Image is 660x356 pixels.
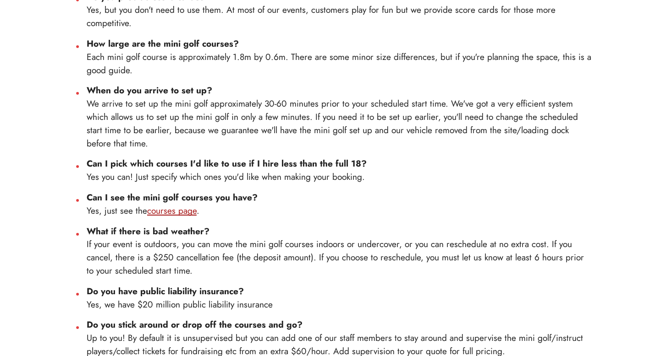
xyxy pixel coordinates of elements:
strong: Do you stick around or drop off the courses and go? [87,318,302,331]
li: Yes, just see the . [87,191,591,217]
li: If your event is outdoors, you can move the mini golf courses indoors or undercover, or you can r... [87,225,591,277]
li: Yes you can! Just specify which ones you'd like when making your booking. [87,157,591,183]
strong: What if there is bad weather? [87,225,209,237]
strong: Can I pick which courses I'd like to use if I hire less than the full 18? [87,157,367,170]
strong: Can I see the mini golf courses you have? [87,191,258,204]
strong: Do you have public liability insurance? [87,285,244,297]
li: We arrive to set up the mini golf approximately 30-60 minutes prior to your scheduled start time.... [87,84,591,150]
a: courses page [147,204,197,217]
li: Yes, we have $20 million public liability insurance [87,285,591,311]
strong: How large are the mini golf courses? [87,37,239,50]
strong: When do you arrive to set up? [87,84,212,97]
li: Each mini golf course is approximately 1.8m by 0.6m. There are some minor size differences, but i... [87,37,591,76]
